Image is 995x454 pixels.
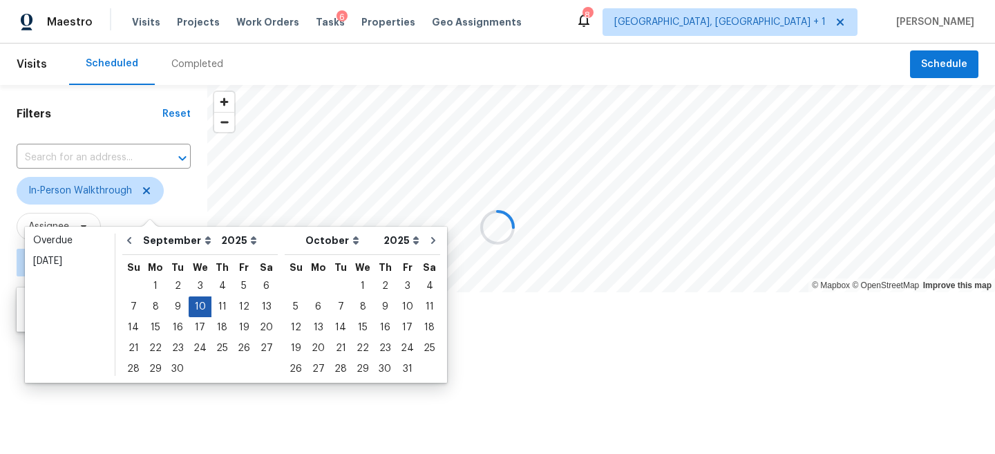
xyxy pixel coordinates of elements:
[233,297,255,316] div: 12
[171,263,184,272] abbr: Tuesday
[352,359,374,379] div: 29
[396,339,419,358] div: 24
[144,297,167,316] div: 8
[396,276,419,296] div: Fri Oct 03 2025
[330,318,352,337] div: 14
[214,112,234,132] button: Zoom out
[330,359,352,379] div: Tue Oct 28 2025
[352,276,374,296] div: Wed Oct 01 2025
[255,318,278,337] div: 20
[122,297,144,316] div: 7
[285,359,307,379] div: Sun Oct 26 2025
[211,296,233,317] div: Thu Sep 11 2025
[330,296,352,317] div: Tue Oct 07 2025
[119,227,140,254] button: Go to previous month
[33,234,106,247] div: Overdue
[380,230,423,251] select: Year
[144,339,167,358] div: 22
[419,338,440,359] div: Sat Oct 25 2025
[352,317,374,338] div: Wed Oct 15 2025
[419,339,440,358] div: 25
[122,318,144,337] div: 14
[419,297,440,316] div: 11
[255,276,278,296] div: Sat Sep 06 2025
[352,359,374,379] div: Wed Oct 29 2025
[285,296,307,317] div: Sun Oct 05 2025
[374,359,396,379] div: Thu Oct 30 2025
[211,318,233,337] div: 18
[33,254,106,268] div: [DATE]
[144,276,167,296] div: 1
[189,276,211,296] div: 3
[285,318,307,337] div: 12
[122,359,144,379] div: Sun Sep 28 2025
[396,359,419,379] div: 31
[189,318,211,337] div: 17
[352,339,374,358] div: 22
[167,317,189,338] div: Tue Sep 16 2025
[233,339,255,358] div: 26
[255,297,278,316] div: 13
[330,317,352,338] div: Tue Oct 14 2025
[28,230,111,379] ul: Date picker shortcuts
[255,276,278,296] div: 6
[330,339,352,358] div: 21
[189,339,211,358] div: 24
[144,317,167,338] div: Mon Sep 15 2025
[423,227,444,254] button: Go to next month
[167,339,189,358] div: 23
[374,359,396,379] div: 30
[374,339,396,358] div: 23
[189,338,211,359] div: Wed Sep 24 2025
[285,359,307,379] div: 26
[144,318,167,337] div: 15
[167,359,189,379] div: Tue Sep 30 2025
[285,297,307,316] div: 5
[255,317,278,338] div: Sat Sep 20 2025
[285,338,307,359] div: Sun Oct 19 2025
[260,263,273,272] abbr: Saturday
[396,318,419,337] div: 17
[812,281,850,290] a: Mapbox
[255,339,278,358] div: 27
[419,276,440,296] div: 4
[144,296,167,317] div: Mon Sep 08 2025
[189,296,211,317] div: Wed Sep 10 2025
[167,338,189,359] div: Tue Sep 23 2025
[374,296,396,317] div: Thu Oct 09 2025
[330,297,352,316] div: 7
[923,281,992,290] a: Improve this map
[352,276,374,296] div: 1
[189,297,211,316] div: 10
[307,318,330,337] div: 13
[852,281,919,290] a: OpenStreetMap
[396,317,419,338] div: Fri Oct 17 2025
[374,338,396,359] div: Thu Oct 23 2025
[233,276,255,296] div: 5
[352,297,374,316] div: 8
[211,297,233,316] div: 11
[167,276,189,296] div: Tue Sep 02 2025
[216,263,229,272] abbr: Thursday
[307,339,330,358] div: 20
[211,338,233,359] div: Thu Sep 25 2025
[307,359,330,379] div: Mon Oct 27 2025
[167,318,189,337] div: 16
[337,10,348,24] div: 6
[334,263,347,272] abbr: Tuesday
[233,276,255,296] div: Fri Sep 05 2025
[211,276,233,296] div: Thu Sep 04 2025
[193,263,208,272] abbr: Wednesday
[285,339,307,358] div: 19
[148,263,163,272] abbr: Monday
[352,338,374,359] div: Wed Oct 22 2025
[255,338,278,359] div: Sat Sep 27 2025
[214,92,234,112] button: Zoom in
[374,276,396,296] div: Thu Oct 02 2025
[211,339,233,358] div: 25
[233,318,255,337] div: 19
[419,276,440,296] div: Sat Oct 04 2025
[144,359,167,379] div: 29
[167,297,189,316] div: 9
